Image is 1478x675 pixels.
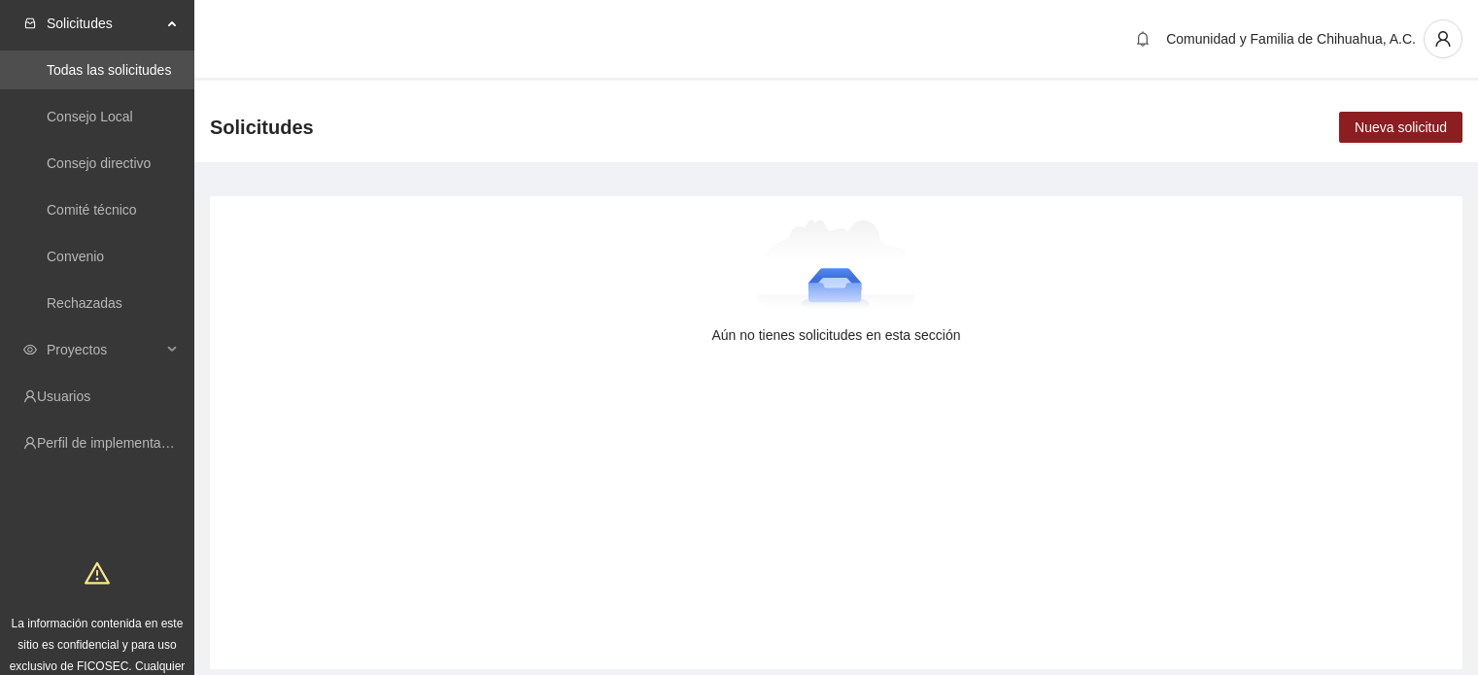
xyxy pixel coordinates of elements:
button: user [1424,19,1462,58]
button: bell [1127,23,1158,54]
a: Convenio [47,249,104,264]
a: Perfil de implementadora [37,435,189,451]
a: Consejo directivo [47,155,151,171]
span: eye [23,343,37,356]
span: Solicitudes [47,4,161,43]
img: Aún no tienes solicitudes en esta sección [757,219,915,317]
a: Todas las solicitudes [47,62,171,78]
span: Comunidad y Familia de Chihuahua, A.C. [1166,31,1416,47]
span: Proyectos [47,330,161,369]
span: warning [85,560,110,586]
span: user [1425,30,1461,48]
span: Solicitudes [210,112,314,143]
span: inbox [23,17,37,30]
a: Comité técnico [47,202,137,218]
button: Nueva solicitud [1339,112,1462,143]
span: Nueva solicitud [1355,117,1447,138]
div: Aún no tienes solicitudes en esta sección [241,324,1431,346]
a: Consejo Local [47,109,133,124]
a: Rechazadas [47,295,122,311]
span: bell [1128,31,1157,47]
a: Usuarios [37,388,90,404]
